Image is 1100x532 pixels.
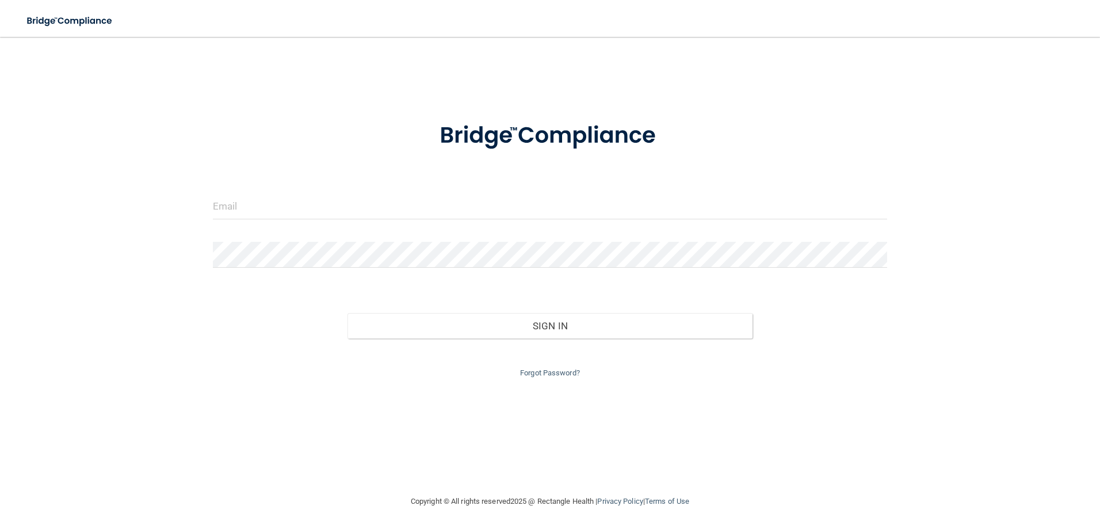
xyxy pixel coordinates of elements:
[416,106,684,166] img: bridge_compliance_login_screen.278c3ca4.svg
[347,313,753,339] button: Sign In
[340,483,760,520] div: Copyright © All rights reserved 2025 @ Rectangle Health | |
[17,9,123,33] img: bridge_compliance_login_screen.278c3ca4.svg
[645,497,689,506] a: Terms of Use
[597,497,643,506] a: Privacy Policy
[213,193,888,219] input: Email
[520,368,580,377] a: Forgot Password?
